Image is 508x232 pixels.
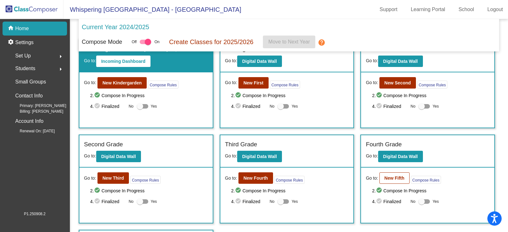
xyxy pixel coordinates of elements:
mat-icon: check_circle [94,92,102,99]
span: 4. Finalized [231,103,266,110]
span: Go to: [84,175,96,182]
span: No [270,103,274,109]
mat-icon: check_circle [235,92,243,99]
span: Go to: [366,79,378,86]
mat-icon: check_circle [376,187,384,195]
mat-icon: check_circle [235,198,243,205]
a: Learning Portal [406,4,451,15]
span: 4. Finalized [90,103,125,110]
span: No [411,103,415,109]
button: Digital Data Wall [96,151,141,162]
a: School [453,4,479,15]
mat-icon: check_circle [235,103,243,110]
span: 2. Compose In Progress [231,187,349,195]
span: Go to: [366,58,378,63]
mat-icon: check_circle [376,103,384,110]
button: New Fourth [238,172,273,184]
span: Go to: [225,175,237,182]
a: Logout [482,4,508,15]
b: Digital Data Wall [242,154,277,159]
button: Digital Data Wall [237,56,282,67]
p: Create Classes for 2025/2026 [169,37,253,47]
p: Small Groups [15,77,46,86]
span: No [129,199,133,204]
mat-icon: check_circle [376,198,384,205]
span: No [129,103,133,109]
b: Digital Data Wall [383,154,418,159]
button: New Third [97,172,129,184]
mat-icon: home [8,25,15,32]
button: Compose Rules [411,176,441,184]
span: Go to: [84,79,96,86]
p: Settings [15,39,34,46]
b: Digital Data Wall [383,59,418,64]
span: 4. Finalized [90,198,125,205]
span: On [154,39,159,45]
span: 2. Compose In Progress [90,187,208,195]
span: Off [132,39,137,45]
span: Go to: [225,153,237,158]
p: Contact Info [15,91,43,100]
label: Third Grade [225,140,257,149]
mat-icon: check_circle [94,198,102,205]
p: Compose Mode [82,38,122,46]
b: New First [244,80,264,85]
mat-icon: settings [8,39,15,46]
span: Primary: [PERSON_NAME] [10,103,66,109]
button: New Second [379,77,416,89]
button: New First [238,77,269,89]
span: 2. Compose In Progress [90,92,208,99]
button: Compose Rules [148,81,178,89]
span: Go to: [225,58,237,63]
label: Fourth Grade [366,140,402,149]
span: 2. Compose In Progress [372,92,490,99]
b: Incoming Dashboard [101,59,145,64]
span: 2. Compose In Progress [372,187,490,195]
button: Compose Rules [274,176,304,184]
mat-icon: check_circle [376,92,384,99]
span: Yes [151,198,157,205]
span: Renewal On: [DATE] [10,128,55,134]
span: 2. Compose In Progress [231,92,349,99]
span: Go to: [225,79,237,86]
button: New Fifth [379,172,410,184]
span: Yes [291,103,298,110]
span: Move to Next Year [268,39,310,44]
span: 4. Finalized [231,198,266,205]
button: Digital Data Wall [378,151,423,162]
span: No [411,199,415,204]
label: Second Grade [84,140,123,149]
button: New Kindergarden [97,77,147,89]
span: Yes [151,103,157,110]
span: 4. Finalized [372,198,407,205]
p: Home [15,25,29,32]
span: Go to: [366,175,378,182]
b: Digital Data Wall [242,59,277,64]
b: New Second [384,80,411,85]
mat-icon: help [318,39,325,46]
span: Yes [432,103,439,110]
mat-icon: arrow_right [57,53,64,60]
button: Digital Data Wall [378,56,423,67]
p: Current Year 2024/2025 [82,22,149,32]
button: Compose Rules [130,176,160,184]
span: Yes [291,198,298,205]
button: Incoming Dashboard [96,56,150,67]
span: Go to: [84,58,96,63]
p: Account Info [15,117,43,126]
span: Go to: [84,153,96,158]
span: Go to: [366,153,378,158]
mat-icon: check_circle [235,187,243,195]
span: 4. Finalized [372,103,407,110]
span: Yes [432,198,439,205]
mat-icon: check_circle [94,103,102,110]
mat-icon: check_circle [94,187,102,195]
button: Compose Rules [270,81,300,89]
b: New Kindergarden [103,80,142,85]
span: Students [15,64,35,73]
mat-icon: arrow_right [57,65,64,73]
span: Billing: [PERSON_NAME] [10,109,63,114]
button: Digital Data Wall [237,151,282,162]
b: New Fifth [384,176,404,181]
b: New Third [103,176,124,181]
